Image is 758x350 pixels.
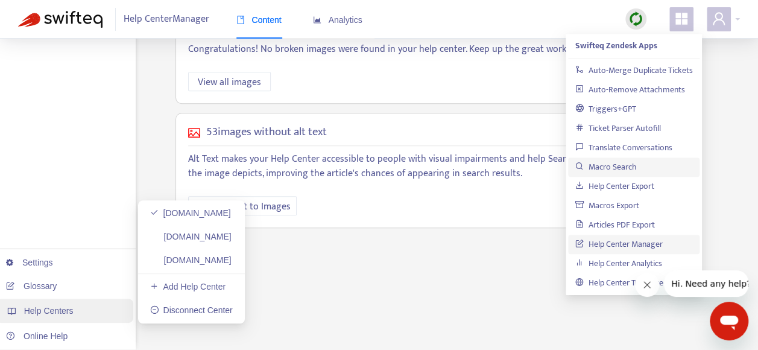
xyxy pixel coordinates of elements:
img: sync.dc5367851b00ba804db3.png [628,11,643,27]
a: Add Help Center [150,282,226,291]
a: Help Center Analytics [575,256,662,270]
strong: Swifteq Zendesk Apps [575,39,657,52]
span: book [236,16,245,24]
a: Settings [6,258,53,267]
span: Help Center Manager [124,8,209,31]
a: Disconnect Center [150,305,233,315]
h5: 53 images without alt text [206,126,327,139]
button: View all images [188,72,271,91]
a: [DOMAIN_NAME] [150,255,232,265]
iframe: Message from company [664,270,748,297]
span: View all images [198,75,261,90]
a: Help Center Manager [575,237,663,251]
a: Glossary [6,281,57,291]
a: Macros Export [575,199,639,212]
a: Help Center Translate [575,276,663,290]
a: Auto-Merge Duplicate Tickets [575,63,693,77]
span: Help Centers [24,306,74,316]
a: Auto-Remove Attachments [575,83,685,97]
a: Articles PDF Export [575,218,655,232]
iframe: Close message [635,273,659,297]
iframe: Button to launch messaging window [710,302,748,340]
span: Hi. Need any help? [7,8,87,18]
p: Alt Text makes your Help Center accessible to people with visual impairments and help Search Engi... [188,152,687,181]
span: area-chart [313,16,321,24]
img: Swifteq [18,11,103,28]
span: appstore [674,11,689,26]
span: Content [236,15,282,25]
p: Congratulations! No broken images were found in your help center. Keep up the great work! [188,42,687,57]
a: Help Center Export [575,179,654,193]
a: Ticket Parser Autofill [575,121,661,135]
a: [DOMAIN_NAME] [150,208,231,218]
a: [DOMAIN_NAME] [150,232,232,241]
span: picture [188,127,200,139]
a: Online Help [6,331,68,341]
a: Macro Search [575,160,637,174]
a: Triggers+GPT [575,102,636,116]
a: Translate Conversations [575,141,672,154]
span: user [712,11,726,26]
span: Analytics [313,15,362,25]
